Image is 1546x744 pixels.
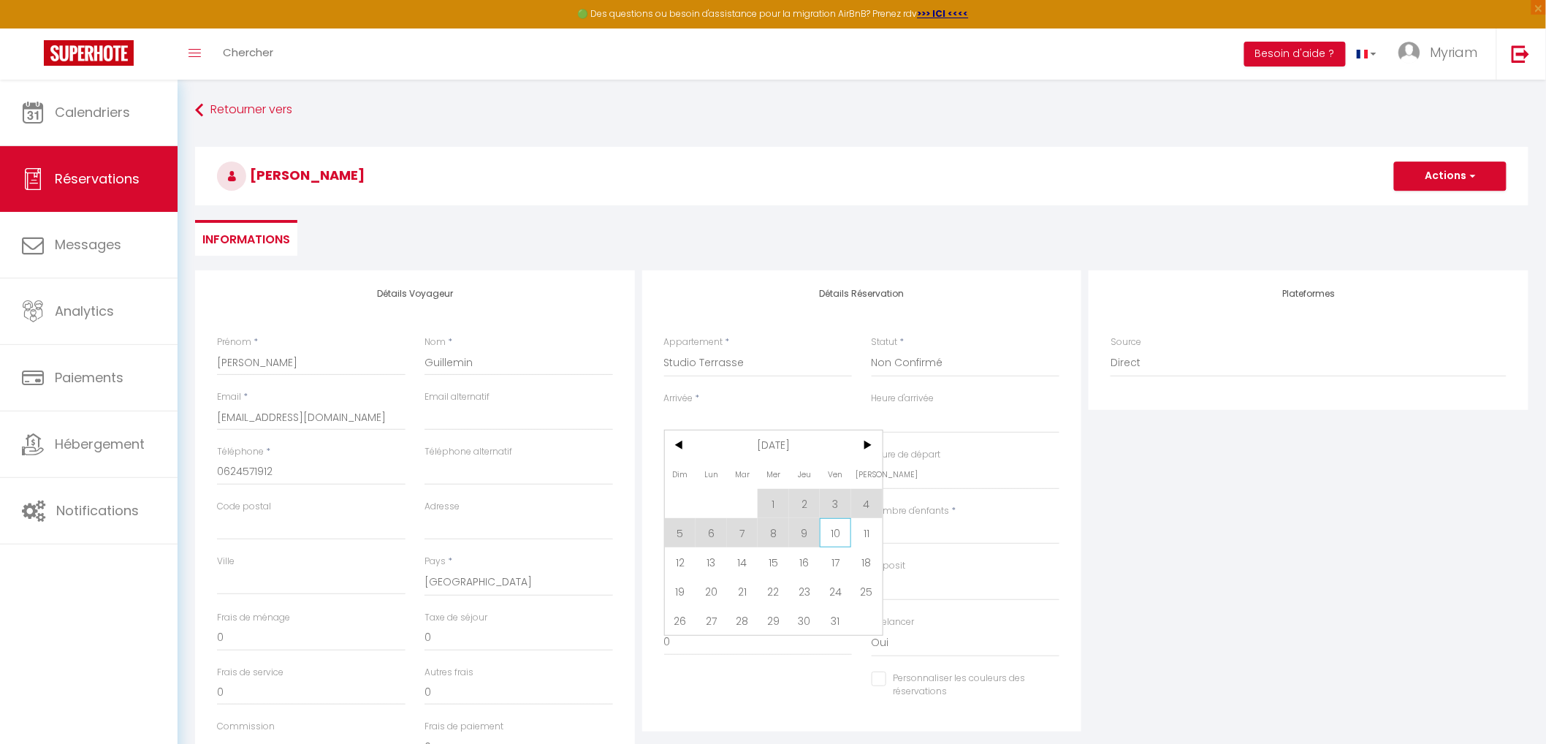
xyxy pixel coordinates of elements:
label: Appartement [664,335,723,349]
label: Nom [424,335,446,349]
span: 25 [851,577,883,606]
span: 8 [758,518,789,547]
span: 20 [696,577,727,606]
span: 26 [665,606,696,635]
label: A relancer [872,615,915,629]
span: Hébergement [55,435,145,453]
label: Statut [872,335,898,349]
label: Deposit [872,559,906,573]
span: 3 [820,489,851,518]
a: Retourner vers [195,97,1528,124]
img: Super Booking [44,40,134,66]
a: >>> ICI <<<< [918,7,969,20]
span: 14 [727,547,758,577]
img: logout [1512,45,1530,63]
span: Mer [758,460,789,489]
span: 21 [727,577,758,606]
label: Arrivée [664,392,693,406]
label: Téléphone [217,445,264,459]
span: Notifications [56,501,139,520]
label: Frais de service [217,666,283,680]
span: [PERSON_NAME] [851,460,883,489]
a: ... Myriam [1387,29,1496,80]
label: Email [217,390,241,404]
span: 1 [758,489,789,518]
span: Calendriers [55,103,130,121]
li: Informations [195,220,297,256]
span: Mar [727,460,758,489]
span: 19 [665,577,696,606]
span: 12 [665,547,696,577]
label: Commission [217,720,275,734]
label: Adresse [424,500,460,514]
span: 7 [727,518,758,547]
button: Besoin d'aide ? [1244,42,1346,67]
label: Ville [217,555,235,569]
h4: Détails Voyageur [217,289,613,299]
label: Frais de paiement [424,720,503,734]
span: 28 [727,606,758,635]
span: Dim [665,460,696,489]
span: 5 [665,518,696,547]
label: Nombre d'enfants [872,504,950,518]
span: Jeu [789,460,820,489]
span: > [851,430,883,460]
span: 27 [696,606,727,635]
span: 31 [820,606,851,635]
label: Téléphone alternatif [424,445,512,459]
label: Frais de ménage [217,611,290,625]
span: 4 [851,489,883,518]
button: Actions [1394,162,1507,191]
span: 2 [789,489,820,518]
span: 16 [789,547,820,577]
span: 24 [820,577,851,606]
span: Réservations [55,170,140,188]
img: ... [1398,42,1420,64]
span: Analytics [55,302,114,320]
span: Ven [820,460,851,489]
span: 11 [851,518,883,547]
span: 13 [696,547,727,577]
span: Paiements [55,368,123,387]
a: Chercher [212,29,284,80]
h4: Détails Réservation [664,289,1060,299]
span: 29 [758,606,789,635]
label: Heure d'arrivée [872,392,934,406]
label: Taxe de séjour [424,611,487,625]
span: 9 [789,518,820,547]
label: Autres frais [424,666,473,680]
span: [DATE] [696,430,851,460]
span: Myriam [1430,43,1478,61]
span: Lun [696,460,727,489]
label: Email alternatif [424,390,490,404]
span: [PERSON_NAME] [217,166,365,184]
span: 22 [758,577,789,606]
span: 6 [696,518,727,547]
span: 18 [851,547,883,577]
span: 23 [789,577,820,606]
span: 10 [820,518,851,547]
span: 15 [758,547,789,577]
label: Code postal [217,500,271,514]
label: Source [1111,335,1141,349]
label: Heure de départ [872,448,941,462]
label: Prénom [217,335,251,349]
label: Pays [424,555,446,569]
h4: Plateformes [1111,289,1507,299]
span: Messages [55,235,121,254]
span: < [665,430,696,460]
span: Chercher [223,45,273,60]
span: 17 [820,547,851,577]
span: 30 [789,606,820,635]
